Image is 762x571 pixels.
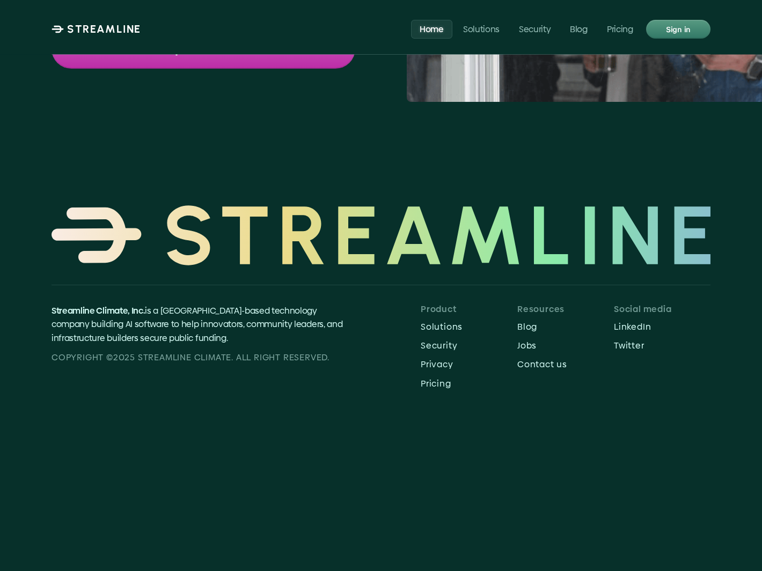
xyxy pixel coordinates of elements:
a: Security [421,337,517,354]
p: Contact us [517,359,614,369]
p: Solutions [421,322,517,332]
a: LinkedIn [614,318,710,335]
p: Blog [517,322,614,332]
p: Resources [517,304,614,314]
a: Privacy [421,356,517,373]
p: Home [420,24,444,34]
p: Privacy [421,359,517,369]
span: Streamline Climate, Inc. [52,305,145,317]
p: Copyright ©2025 Streamline CLIMATE. all right reserved. [52,351,354,365]
p: is a [GEOGRAPHIC_DATA]-based technology company building AI software to help innovators, communit... [52,304,354,345]
a: Sign in [646,20,710,39]
p: Jobs [517,340,614,351]
p: Pricing [607,24,633,34]
a: STREAMLINE [52,23,141,35]
p: Blog [570,24,588,34]
p: Sign in [666,22,691,36]
a: Security [510,19,559,38]
a: Contact us [517,356,614,373]
a: Home [411,19,452,38]
a: Blog [517,318,614,335]
p: Twitter [614,340,710,351]
p: Security [519,24,551,34]
p: STREAMLINE [67,23,141,35]
a: Pricing [421,375,517,392]
a: Pricing [598,19,642,38]
p: Pricing [421,379,517,389]
a: Twitter [614,337,710,354]
p: Social media [614,304,710,314]
a: Jobs [517,337,614,354]
p: LinkedIn [614,322,710,332]
p: Solutions [463,24,500,34]
p: Security [421,340,517,351]
a: Blog [562,19,597,38]
p: Product [421,304,517,314]
p: Request a demo [155,42,252,56]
